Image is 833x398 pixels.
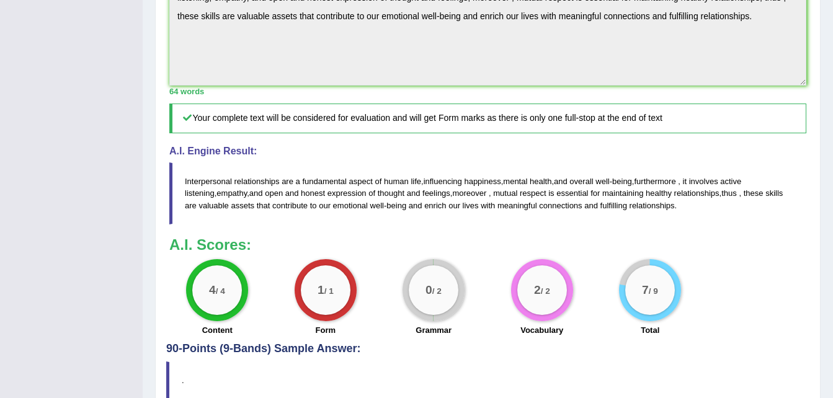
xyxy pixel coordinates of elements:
[185,188,215,198] span: listening
[448,201,460,210] span: our
[316,324,336,336] label: Form
[185,201,197,210] span: are
[282,177,293,186] span: are
[416,324,452,336] label: Grammar
[378,188,404,198] span: thought
[554,177,568,186] span: and
[424,201,446,210] span: enrich
[310,201,317,210] span: to
[301,188,325,198] span: honest
[424,177,462,186] span: influencing
[432,286,442,296] small: / 2
[590,188,600,198] span: for
[318,283,324,297] big: 1
[678,177,680,186] span: Put a space after the comma, but not before the comma. (did you mean: ,)
[541,286,550,296] small: / 2
[463,201,479,210] span: lives
[641,324,659,336] label: Total
[634,177,675,186] span: furthermore
[452,188,486,198] span: moreover
[302,177,347,186] span: fundamental
[169,146,806,157] h4: A.I. Engine Result:
[481,201,495,210] span: with
[539,201,582,210] span: connections
[534,283,541,297] big: 2
[327,188,367,198] span: expression
[683,177,687,186] span: it
[185,177,232,186] span: Interpersonal
[169,86,806,97] div: 64 words
[520,188,546,198] span: respect
[486,188,489,198] span: Put a space after the comma, but not before the comma. (did you mean: ,)
[375,177,382,186] span: of
[556,188,588,198] span: essential
[231,201,254,210] span: assets
[584,201,598,210] span: and
[349,177,373,186] span: aspect
[368,188,375,198] span: of
[765,188,783,198] span: skills
[744,188,764,198] span: these
[720,177,741,186] span: active
[642,283,649,297] big: 7
[384,177,409,186] span: human
[676,177,679,186] span: Put a space after the comma, but not before the comma. (did you mean: ,)
[737,188,739,198] span: Put a space after the comma, but not before the comma. (did you mean: ,)
[198,201,228,210] span: valuable
[689,177,718,186] span: involves
[407,188,421,198] span: and
[370,201,384,210] span: well
[411,177,421,186] span: life
[249,188,263,198] span: and
[612,177,632,186] span: being
[520,324,563,336] label: Vocabulary
[600,201,627,210] span: fulfilling
[333,201,368,210] span: emotional
[285,188,299,198] span: and
[649,286,658,296] small: / 9
[721,188,737,198] span: thus
[202,324,233,336] label: Content
[503,177,527,186] span: mental
[422,188,450,198] span: feelings
[257,201,270,210] span: that
[464,177,501,186] span: happiness
[234,177,280,186] span: relationships
[630,201,675,210] span: relationships
[169,104,806,133] h5: Your complete text will be considered for evaluation and will get Form marks as there is only one...
[497,201,537,210] span: meaningful
[595,177,609,186] span: well
[548,188,554,198] span: is
[272,201,308,210] span: contribute
[169,236,251,253] b: A.I. Scores:
[296,177,300,186] span: a
[209,283,216,297] big: 4
[319,201,331,210] span: our
[739,188,741,198] span: Put a space after the comma, but not before the comma. (did you mean: ,)
[569,177,593,186] span: overall
[674,188,719,198] span: relationships
[169,162,806,224] blockquote: , , , - , , , , , - .
[530,177,551,186] span: health
[265,188,283,198] span: open
[216,188,247,198] span: empathy
[409,201,422,210] span: and
[493,188,517,198] span: mutual
[646,188,672,198] span: healthy
[386,201,406,210] span: being
[324,286,334,296] small: / 1
[425,283,432,297] big: 0
[602,188,644,198] span: maintaining
[216,286,225,296] small: / 4
[489,188,491,198] span: Put a space after the comma, but not before the comma. (did you mean: ,)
